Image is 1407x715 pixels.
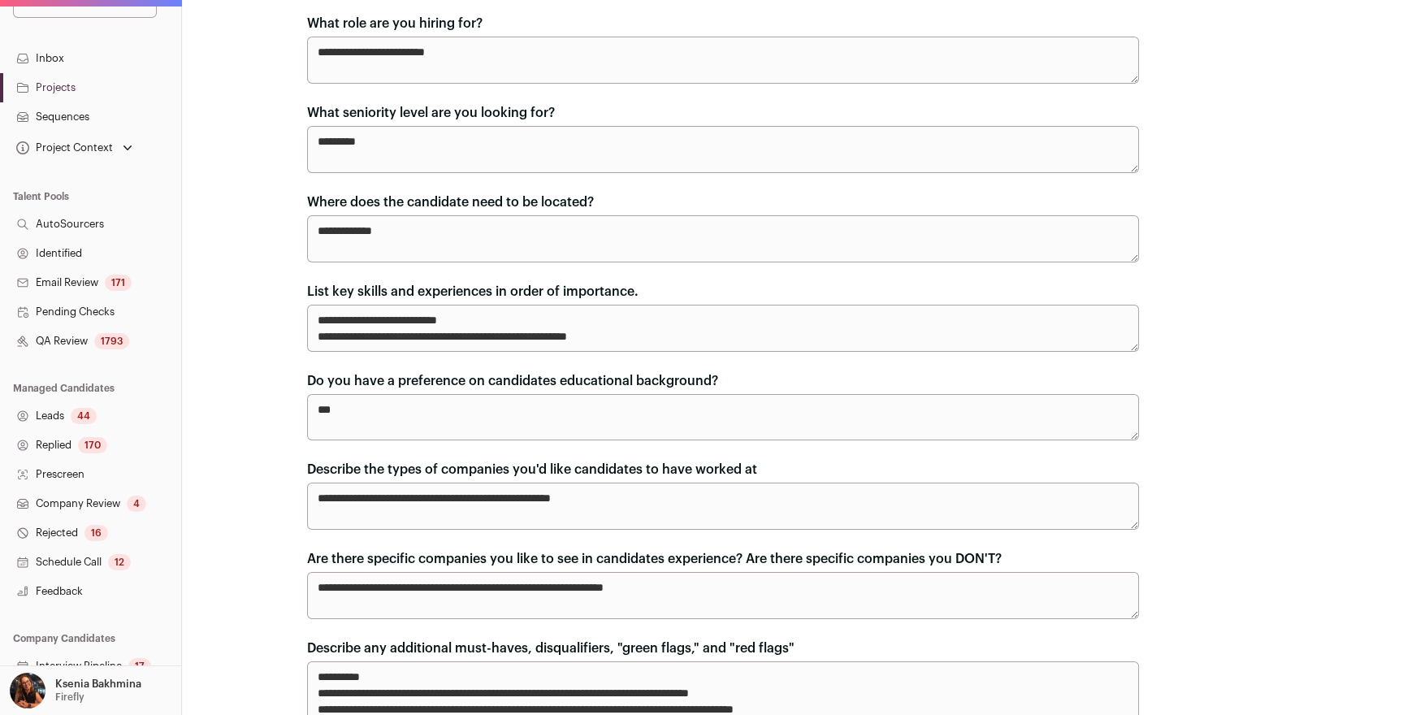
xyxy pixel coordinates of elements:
div: 16 [84,525,108,541]
label: Describe any additional must-haves, disqualifiers, "green flags," and "red flags" [307,639,794,658]
div: 170 [78,437,107,453]
label: Describe the types of companies you'd like candidates to have worked at [307,460,757,479]
div: 17 [128,658,151,674]
label: Are there specific companies you like to see in candidates experience? Are there specific compani... [307,549,1002,569]
button: Open dropdown [13,136,136,159]
label: What seniority level are you looking for? [307,103,555,123]
div: 171 [105,275,132,291]
div: 44 [71,408,97,424]
button: Open dropdown [6,673,145,708]
div: Project Context [13,141,113,154]
label: Where does the candidate need to be located? [307,193,594,212]
label: What role are you hiring for? [307,14,483,33]
div: 12 [108,554,131,570]
p: Ksenia Bakhmina [55,678,141,691]
p: Firefly [55,691,84,704]
div: 4 [127,496,146,512]
div: 1793 [94,333,129,349]
label: List key skills and experiences in order of importance. [307,282,639,301]
img: 13968079-medium_jpg [10,673,45,708]
label: Do you have a preference on candidates educational background? [307,371,718,391]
